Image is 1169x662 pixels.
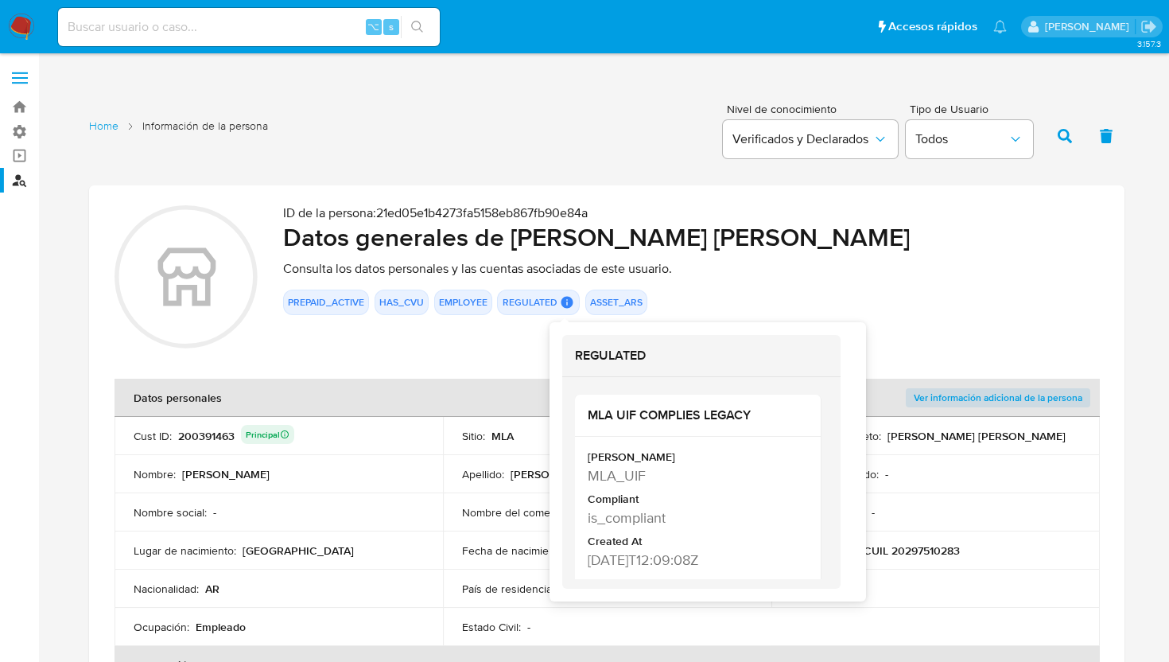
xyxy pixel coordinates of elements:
div: Compliant [588,492,805,508]
div: is_compliant [588,508,805,528]
a: Notificaciones [993,20,1007,33]
input: Buscar usuario o caso... [58,17,440,37]
h2: REGULATED [575,348,828,364]
span: Información de la persona [142,119,268,134]
p: ariel.cabral@mercadolibre.com [1045,19,1135,34]
button: Verificados y Declarados [723,120,898,158]
div: 2022-02-01T12:09:08Z [588,550,805,570]
span: Nivel de conocimiento [727,103,897,115]
span: Verificados y Declarados [732,131,872,147]
div: MLA_UIF [588,465,805,485]
a: Salir [1140,18,1157,35]
span: Tipo de Usuario [910,103,1037,115]
span: Accesos rápidos [888,18,977,35]
button: search-icon [401,16,433,38]
button: Todos [906,120,1033,158]
h2: MLA UIF COMPLIES LEGACY [588,407,808,423]
span: s [389,19,394,34]
div: [PERSON_NAME] [588,450,805,465]
a: Home [89,119,118,134]
span: Todos [915,131,1008,147]
span: ⌥ [367,19,379,34]
div: Created At [588,534,805,550]
nav: List of pages [89,112,268,157]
